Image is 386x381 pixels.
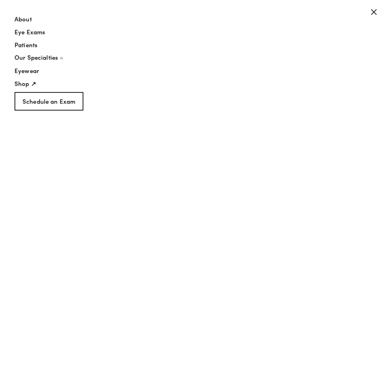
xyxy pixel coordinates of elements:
[15,92,83,111] a: Schedule an Exam
[15,15,347,27] a: About
[15,40,347,53] a: Patients
[15,53,347,66] button: Our Specialties
[15,66,347,79] a: Eyewear
[15,27,347,40] a: Eye Exams
[15,53,58,61] span: Our Specialties
[15,79,347,92] a: Shop ↗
